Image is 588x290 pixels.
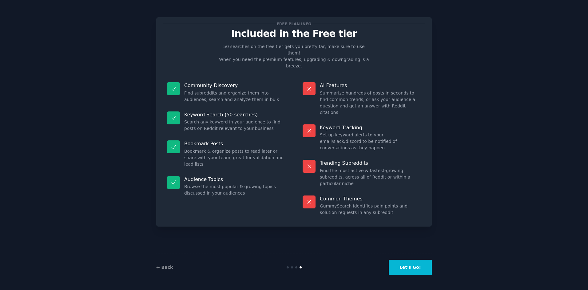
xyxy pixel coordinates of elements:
button: Let's Go! [389,260,432,275]
p: Common Themes [320,195,421,202]
dd: Set up keyword alerts to your email/slack/discord to be notified of conversations as they happen [320,132,421,151]
span: Free plan info [276,21,312,27]
a: ← Back [156,265,173,270]
p: Community Discovery [184,82,285,89]
p: 50 searches on the free tier gets you pretty far, make sure to use them! When you need the premiu... [217,43,371,69]
p: Trending Subreddits [320,160,421,166]
dd: GummySearch identifies pain points and solution requests in any subreddit [320,203,421,216]
p: Keyword Tracking [320,124,421,131]
dd: Search any keyword in your audience to find posts on Reddit relevant to your business [184,119,285,132]
dd: Bookmark & organize posts to read later or share with your team, great for validation and lead lists [184,148,285,167]
dd: Browse the most popular & growing topics discussed in your audiences [184,183,285,196]
p: AI Features [320,82,421,89]
dd: Summarize hundreds of posts in seconds to find common trends, or ask your audience a question and... [320,90,421,116]
p: Keyword Search (50 searches) [184,111,285,118]
p: Bookmark Posts [184,140,285,147]
dd: Find subreddits and organize them into audiences, search and analyze them in bulk [184,90,285,103]
dd: Find the most active & fastest-growing subreddits, across all of Reddit or within a particular niche [320,167,421,187]
p: Audience Topics [184,176,285,183]
p: Included in the Free tier [163,28,425,39]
